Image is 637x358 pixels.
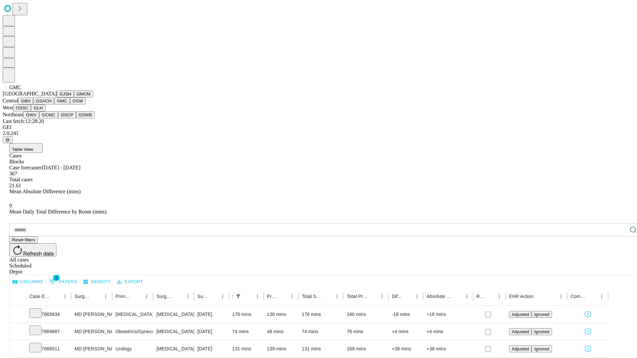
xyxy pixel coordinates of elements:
[13,104,31,111] button: OSSC
[495,292,504,301] button: Menu
[11,277,45,287] button: Select columns
[82,277,112,287] button: Density
[347,323,385,340] div: 78 mins
[9,177,33,182] span: Total cases
[512,329,529,334] span: Adjusted
[267,323,295,340] div: 48 mins
[5,137,10,142] span: @
[39,111,58,118] button: GCMC
[278,292,287,301] button: Sort
[209,292,218,301] button: Sort
[588,292,597,301] button: Sort
[92,292,101,301] button: Sort
[133,292,142,301] button: Sort
[115,277,145,287] button: Export
[302,340,340,357] div: 131 mins
[302,306,340,323] div: 178 mins
[70,97,86,104] button: OSW
[427,340,470,357] div: +38 mins
[30,340,68,357] div: 7868511
[531,328,552,335] button: Ignored
[58,111,76,118] button: OSCP
[9,85,21,90] span: GMC
[302,323,340,340] div: 74 mins
[218,292,227,301] button: Menu
[347,340,385,357] div: 169 mins
[3,118,44,124] span: Last fetch: 12:28:20
[12,237,35,242] span: Reset filters
[534,346,549,351] span: Ignored
[267,294,278,299] div: Predicted In Room Duration
[183,292,192,301] button: Menu
[75,340,109,357] div: MD [PERSON_NAME] Md
[18,97,33,104] button: GBH
[9,183,21,188] span: 21.61
[33,97,54,104] button: GSACH
[197,306,226,323] div: [DATE]
[267,340,295,357] div: 139 mins
[53,274,60,281] span: 1
[9,165,42,170] span: Case forecaster
[392,294,402,299] div: Difference
[556,292,566,301] button: Menu
[75,323,109,340] div: MD [PERSON_NAME] Jr [PERSON_NAME] Md
[232,323,260,340] div: 74 mins
[76,111,95,118] button: GSWB
[75,306,109,323] div: MD [PERSON_NAME]
[142,292,151,301] button: Menu
[156,340,190,357] div: [MEDICAL_DATA] RADICAL INGUINAL APPROACH
[232,294,233,299] div: Scheduled In Room Duration
[197,323,226,340] div: [DATE]
[332,292,342,301] button: Menu
[30,306,68,323] div: 7865634
[115,323,150,340] div: Obstetrics/Gynecology
[234,292,243,301] button: Show filters
[512,346,529,351] span: Adjusted
[509,345,531,352] button: Adjusted
[531,311,552,318] button: Ignored
[13,326,23,338] button: Expand
[156,294,173,299] div: Surgery Name
[378,292,387,301] button: Menu
[9,189,81,194] span: Mean Absolute Difference (mins)
[115,306,150,323] div: [MEDICAL_DATA]
[427,306,470,323] div: +18 mins
[232,340,260,357] div: 131 mins
[51,292,60,301] button: Sort
[101,292,110,301] button: Menu
[427,323,470,340] div: +4 mins
[412,292,422,301] button: Menu
[3,130,634,136] div: 2.0.241
[392,306,420,323] div: -18 mins
[509,328,531,335] button: Adjusted
[75,294,91,299] div: Surgeon Name
[462,292,471,301] button: Menu
[287,292,297,301] button: Menu
[31,104,45,111] button: GLH
[9,171,17,176] span: 367
[571,294,587,299] div: Comments
[60,292,70,301] button: Menu
[534,312,549,317] span: Ignored
[156,323,190,340] div: [MEDICAL_DATA] UNDER ANESTHESIA
[54,97,70,104] button: GMC
[115,340,150,357] div: Urology
[3,105,13,110] span: West
[23,111,39,118] button: GWV
[368,292,378,301] button: Sort
[244,292,253,301] button: Sort
[253,292,262,301] button: Menu
[9,243,56,257] button: Refresh data
[30,294,50,299] div: Case Epic Id
[476,294,485,299] div: Resolved in EHR
[9,203,12,209] span: 9
[57,90,74,97] button: GJSH
[3,136,13,143] button: @
[234,292,243,301] div: 1 active filter
[23,251,54,257] span: Refresh data
[392,340,420,357] div: +38 mins
[9,209,106,214] span: Mean Daily Total Difference by Room (mins)
[3,124,634,130] div: GEI
[74,90,93,97] button: GMCM
[531,345,552,352] button: Ignored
